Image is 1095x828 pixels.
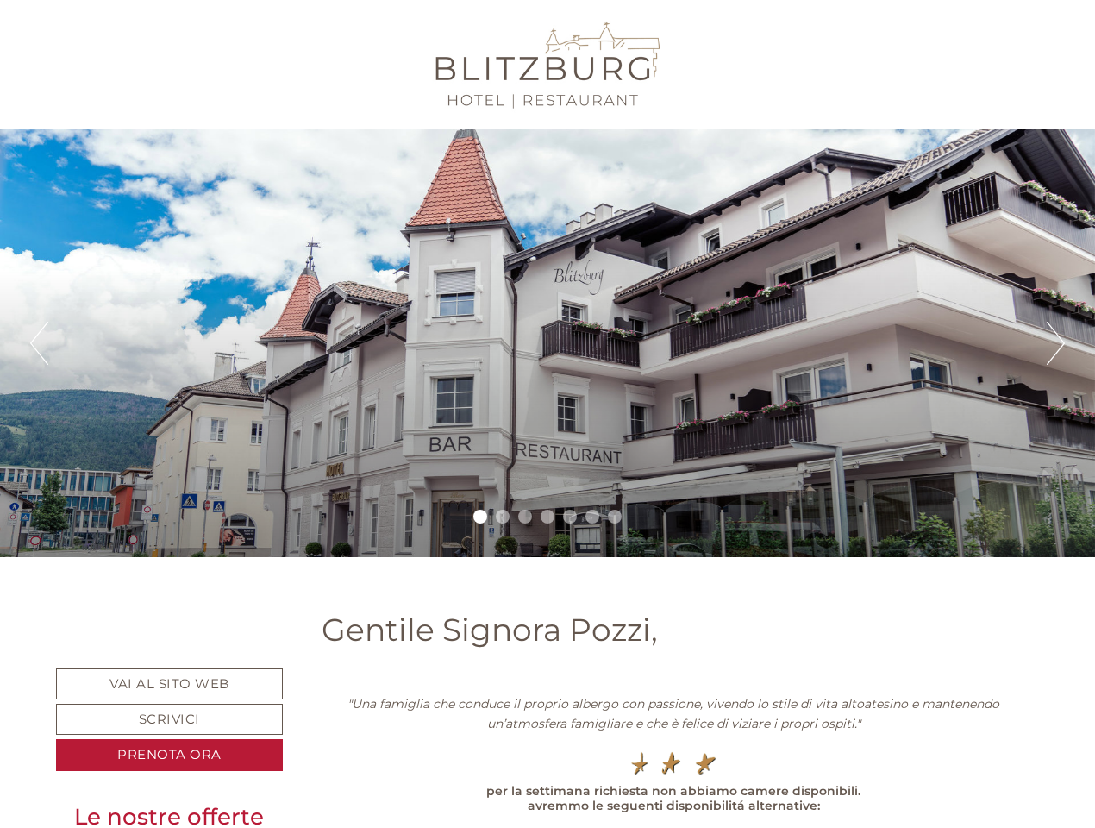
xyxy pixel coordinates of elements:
[56,704,283,736] a: Scrivici
[347,696,999,731] em: "Una famiglia che conduce il proprio albergo con passione, vivendo lo stile di vita altoatesino e...
[486,783,860,813] strong: per la settimana richiesta non abbiamo camere disponibili. avremmo le seguenti disponibilitá alte...
[30,322,48,365] button: Previous
[56,739,283,771] a: Prenota ora
[1047,322,1065,365] button: Next
[322,613,658,648] h1: Gentile Signora Pozzi,
[56,668,283,699] a: Vai al sito web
